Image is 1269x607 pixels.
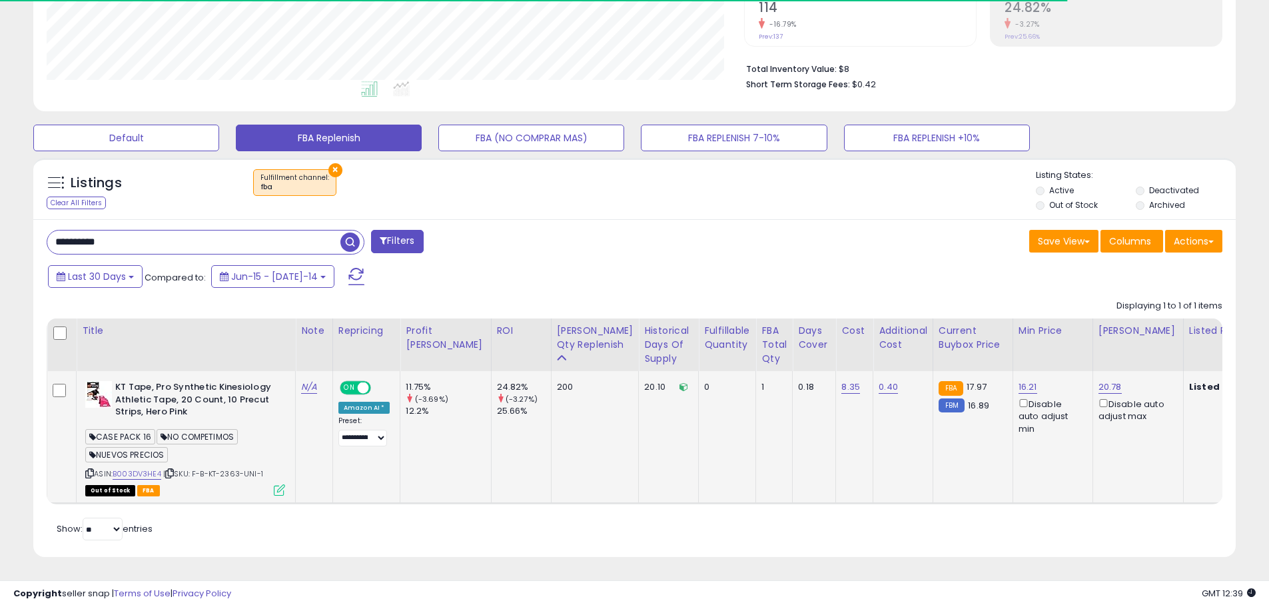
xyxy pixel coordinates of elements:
span: 2025-08-14 12:39 GMT [1202,587,1256,600]
label: Deactivated [1149,185,1199,196]
div: Cost [841,324,867,338]
span: Last 30 Days [68,270,126,283]
span: NUEVOS PRECIOS [85,447,168,462]
button: Filters [371,230,423,253]
div: FBA Total Qty [761,324,787,366]
div: Repricing [338,324,395,338]
div: 11.75% [406,381,490,393]
span: Fulfillment channel : [260,173,329,193]
button: FBA Replenish [236,125,422,151]
small: Prev: 25.66% [1005,33,1040,41]
span: CASE PACK 16 [85,429,155,444]
a: 0.40 [879,380,898,394]
span: FBA [137,485,160,496]
div: Title [82,324,290,338]
button: FBA (NO COMPRAR MAS) [438,125,624,151]
button: Last 30 Days [48,265,143,288]
p: Listing States: [1036,169,1236,182]
small: -16.79% [765,19,797,29]
div: Min Price [1019,324,1087,338]
span: Columns [1109,235,1151,248]
div: 200 [557,381,629,393]
span: ON [341,382,358,394]
span: OFF [369,382,390,394]
div: Clear All Filters [47,197,106,209]
span: 17.97 [967,380,987,393]
div: fba [260,183,329,192]
div: 1 [761,381,782,393]
div: Note [301,324,327,338]
b: Total Inventory Value: [746,63,837,75]
small: FBA [939,381,963,396]
b: KT Tape, Pro Synthetic Kinesiology Athletic Tape, 20 Count, 10 Precut Strips, Hero Pink [115,381,277,422]
div: Current Buybox Price [939,324,1007,352]
div: 20.10 [644,381,688,393]
div: 0.18 [798,381,825,393]
div: 12.2% [406,405,490,417]
small: (-3.27%) [506,394,538,404]
button: Default [33,125,219,151]
div: Disable auto adjust max [1098,396,1173,422]
span: Compared to: [145,271,206,284]
div: ASIN: [85,381,285,494]
b: Short Term Storage Fees: [746,79,850,90]
th: Please note that this number is a calculation based on your required days of coverage and your ve... [551,318,639,371]
div: Displaying 1 to 1 of 1 items [1116,300,1222,312]
label: Out of Stock [1049,199,1098,211]
a: Terms of Use [114,587,171,600]
button: FBA REPLENISH +10% [844,125,1030,151]
div: [PERSON_NAME] Qty Replenish [557,324,634,352]
h5: Listings [71,174,122,193]
strong: Copyright [13,587,62,600]
div: 24.82% [497,381,551,393]
div: Fulfillable Quantity [704,324,750,352]
span: Show: entries [57,522,153,535]
button: × [328,163,342,177]
div: seller snap | | [13,588,231,600]
div: Additional Cost [879,324,927,352]
b: Listed Price: [1189,380,1250,393]
span: NO COMPETIMOS [157,429,238,444]
small: -3.27% [1011,19,1039,29]
a: 16.21 [1019,380,1037,394]
div: Profit [PERSON_NAME] [406,324,485,352]
small: Prev: 137 [759,33,783,41]
a: 8.35 [841,380,860,394]
button: Columns [1100,230,1163,253]
div: 25.66% [497,405,551,417]
button: Actions [1165,230,1222,253]
button: FBA REPLENISH 7-10% [641,125,827,151]
div: ROI [497,324,546,338]
div: Disable auto adjust min [1019,396,1082,435]
a: B003DV3HE4 [113,468,161,480]
div: 0 [704,381,745,393]
span: 16.89 [968,399,989,412]
span: All listings that are currently out of stock and unavailable for purchase on Amazon [85,485,135,496]
div: Preset: [338,416,390,446]
span: $0.42 [852,78,876,91]
img: 41kbdax5lCL._SL40_.jpg [85,381,112,408]
li: $8 [746,60,1212,76]
div: Days Cover [798,324,830,352]
button: Save View [1029,230,1098,253]
a: 20.78 [1098,380,1122,394]
small: (-3.69%) [415,394,448,404]
div: Amazon AI * [338,402,390,414]
label: Archived [1149,199,1185,211]
div: Historical Days Of Supply [644,324,693,366]
div: [PERSON_NAME] [1098,324,1178,338]
a: Privacy Policy [173,587,231,600]
span: | SKU: F-B-KT-2363-UNI-1 [163,468,263,479]
span: Jun-15 - [DATE]-14 [231,270,318,283]
label: Active [1049,185,1074,196]
small: FBM [939,398,965,412]
button: Jun-15 - [DATE]-14 [211,265,334,288]
a: N/A [301,380,317,394]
